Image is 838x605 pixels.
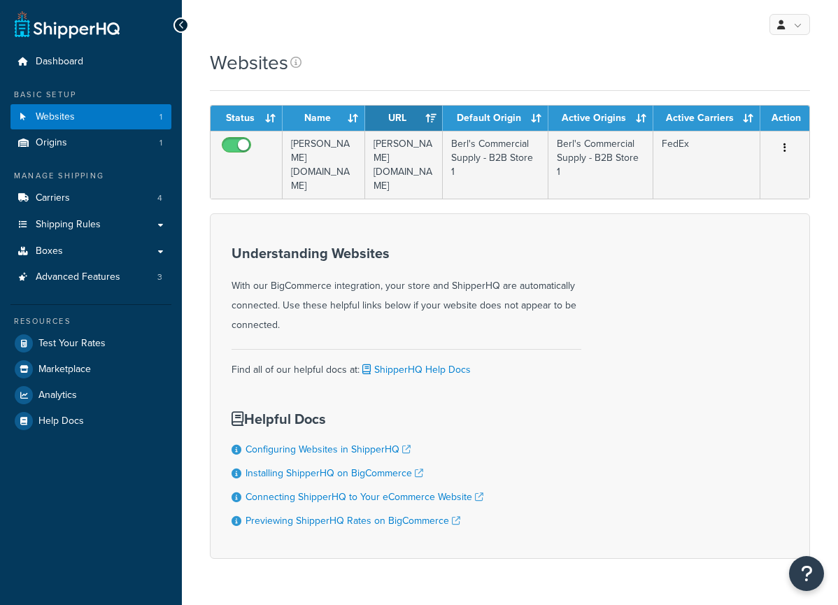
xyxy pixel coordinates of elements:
[10,104,171,130] a: Websites 1
[365,106,443,131] th: URL: activate to sort column ascending
[246,442,411,457] a: Configuring Websites in ShipperHQ
[157,192,162,204] span: 4
[10,408,171,434] a: Help Docs
[10,170,171,182] div: Manage Shipping
[283,131,365,199] td: [PERSON_NAME][DOMAIN_NAME]
[210,49,288,76] h1: Websites
[10,315,171,327] div: Resources
[360,362,471,377] a: ShipperHQ Help Docs
[10,89,171,101] div: Basic Setup
[36,56,83,68] span: Dashboard
[36,192,70,204] span: Carriers
[10,331,171,356] a: Test Your Rates
[159,137,162,149] span: 1
[365,131,443,199] td: [PERSON_NAME][DOMAIN_NAME]
[789,556,824,591] button: Open Resource Center
[246,490,483,504] a: Connecting ShipperHQ to Your eCommerce Website
[157,271,162,283] span: 3
[760,106,809,131] th: Action
[10,104,171,130] li: Websites
[246,513,460,528] a: Previewing ShipperHQ Rates on BigCommerce
[36,137,67,149] span: Origins
[443,131,548,199] td: Berl's Commercial Supply - B2B Store 1
[38,364,91,376] span: Marketplace
[653,131,760,199] td: FedEx
[443,106,548,131] th: Default Origin: activate to sort column ascending
[10,130,171,156] a: Origins 1
[38,338,106,350] span: Test Your Rates
[10,264,171,290] li: Advanced Features
[159,111,162,123] span: 1
[548,131,653,199] td: Berl's Commercial Supply - B2B Store 1
[653,106,760,131] th: Active Carriers: activate to sort column ascending
[232,411,483,427] h3: Helpful Docs
[36,245,63,257] span: Boxes
[232,245,581,261] h3: Understanding Websites
[36,219,101,231] span: Shipping Rules
[10,357,171,382] a: Marketplace
[10,49,171,75] a: Dashboard
[548,106,653,131] th: Active Origins: activate to sort column ascending
[10,185,171,211] li: Carriers
[10,264,171,290] a: Advanced Features 3
[10,212,171,238] a: Shipping Rules
[36,111,75,123] span: Websites
[283,106,365,131] th: Name: activate to sort column ascending
[232,349,581,380] div: Find all of our helpful docs at:
[246,466,423,481] a: Installing ShipperHQ on BigCommerce
[36,271,120,283] span: Advanced Features
[232,245,581,335] div: With our BigCommerce integration, your store and ShipperHQ are automatically connected. Use these...
[10,130,171,156] li: Origins
[38,390,77,401] span: Analytics
[10,383,171,408] a: Analytics
[211,106,283,131] th: Status: activate to sort column ascending
[15,10,120,38] a: ShipperHQ Home
[10,185,171,211] a: Carriers 4
[10,239,171,264] a: Boxes
[38,415,84,427] span: Help Docs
